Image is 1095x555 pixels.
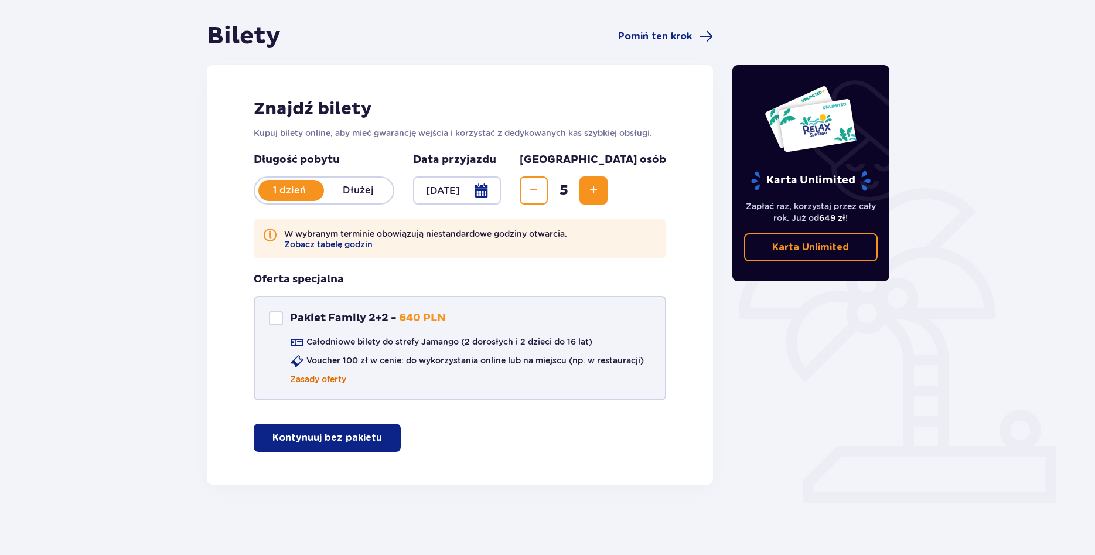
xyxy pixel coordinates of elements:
[324,184,393,197] p: Dłużej
[772,241,849,254] p: Karta Unlimited
[254,273,344,287] h3: Oferta specjalna
[750,171,872,191] p: Karta Unlimited
[284,228,567,249] p: W wybranym terminie obowiązują niestandardowe godziny otwarcia.
[290,311,397,325] p: Pakiet Family 2+2 -
[306,355,644,366] p: Voucher 100 zł w cenie: do wykorzystania online lub na miejscu (np. w restauracji)
[819,213,845,223] span: 649 zł
[306,336,592,348] p: Całodniowe bilety do strefy Jamango (2 dorosłych i 2 dzieci do 16 lat)
[254,127,667,139] p: Kupuj bilety online, aby mieć gwarancję wejścia i korzystać z dedykowanych kas szybkiej obsługi.
[618,29,713,43] a: Pomiń ten krok
[207,22,281,51] h1: Bilety
[284,240,373,249] button: Zobacz tabelę godzin
[520,153,666,167] p: [GEOGRAPHIC_DATA] osób
[290,373,346,385] a: Zasady oferty
[744,200,878,224] p: Zapłać raz, korzystaj przez cały rok. Już od !
[764,85,857,153] img: Dwie karty całoroczne do Suntago z napisem 'UNLIMITED RELAX', na białym tle z tropikalnymi liśćmi...
[520,176,548,205] button: Zmniejsz
[255,184,324,197] p: 1 dzień
[579,176,608,205] button: Zwiększ
[618,30,692,43] span: Pomiń ten krok
[399,311,446,325] p: 640 PLN
[744,233,878,261] a: Karta Unlimited
[254,153,394,167] p: Długość pobytu
[254,424,401,452] button: Kontynuuj bez pakietu
[413,153,496,167] p: Data przyjazdu
[550,182,577,199] span: 5
[272,431,382,444] p: Kontynuuj bez pakietu
[254,98,667,120] h2: Znajdź bilety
